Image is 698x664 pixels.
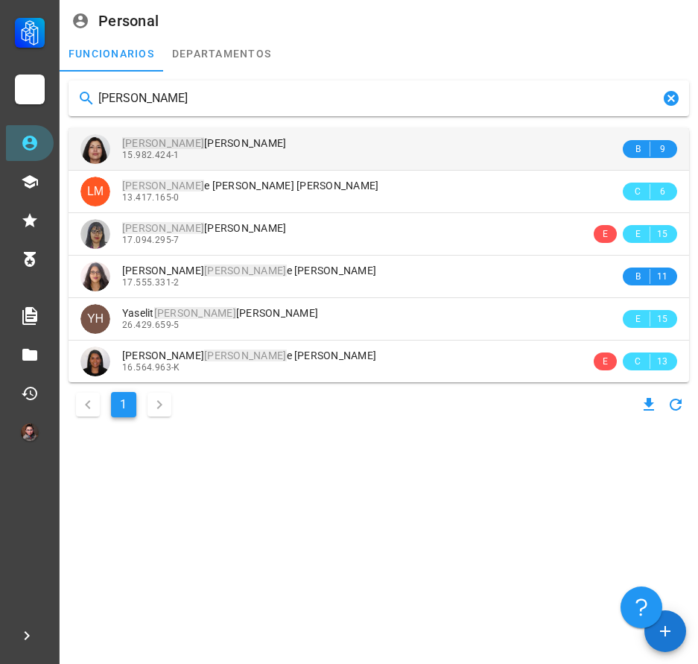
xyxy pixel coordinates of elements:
span: LM [87,177,104,206]
span: B [632,269,644,284]
span: [PERSON_NAME] [122,222,287,234]
div: avatar [80,177,110,206]
div: avatar [80,219,110,249]
mark: [PERSON_NAME] [122,180,204,192]
span: e [PERSON_NAME] [PERSON_NAME] [122,180,379,192]
span: 26.429.659-5 [122,320,180,330]
span: E [603,354,608,369]
span: 11 [656,269,668,284]
mark: [PERSON_NAME] [204,350,286,361]
nav: Navegación de paginación [69,388,179,421]
input: Buscar funcionarios… [98,86,659,110]
span: 15.982.424-1 [122,150,180,160]
span: 16.564.963-K [122,362,180,373]
span: 15 [656,227,668,241]
button: Clear [662,89,680,107]
mark: [PERSON_NAME] [122,222,204,234]
div: avatar [21,423,39,441]
mark: [PERSON_NAME] [154,307,236,319]
span: [PERSON_NAME] [122,137,287,149]
span: 13 [656,354,668,369]
button: Página actual, página 1 [111,392,136,417]
span: C [632,354,644,369]
div: avatar [80,304,110,334]
span: 13.417.165-0 [122,192,180,203]
mark: [PERSON_NAME] [204,265,286,276]
span: 9 [656,142,668,156]
a: funcionarios [60,36,163,72]
span: 6 [656,184,668,199]
span: 15 [656,312,668,326]
div: avatar [80,262,110,291]
span: 17.555.331-2 [122,277,180,288]
span: E [632,312,644,326]
span: B [632,142,644,156]
span: E [632,227,644,241]
span: E [603,227,608,241]
span: C [632,184,644,199]
a: departamentos [163,36,280,72]
span: 17.094.295-7 [122,235,180,245]
div: avatar [80,347,110,376]
mark: [PERSON_NAME] [122,137,204,149]
span: Yaselit [PERSON_NAME] [122,307,318,319]
span: YH [87,304,104,334]
div: Personal [98,13,159,29]
div: avatar [80,134,110,164]
span: [PERSON_NAME] e [PERSON_NAME] [122,350,376,361]
span: [PERSON_NAME] e [PERSON_NAME] [122,265,376,276]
